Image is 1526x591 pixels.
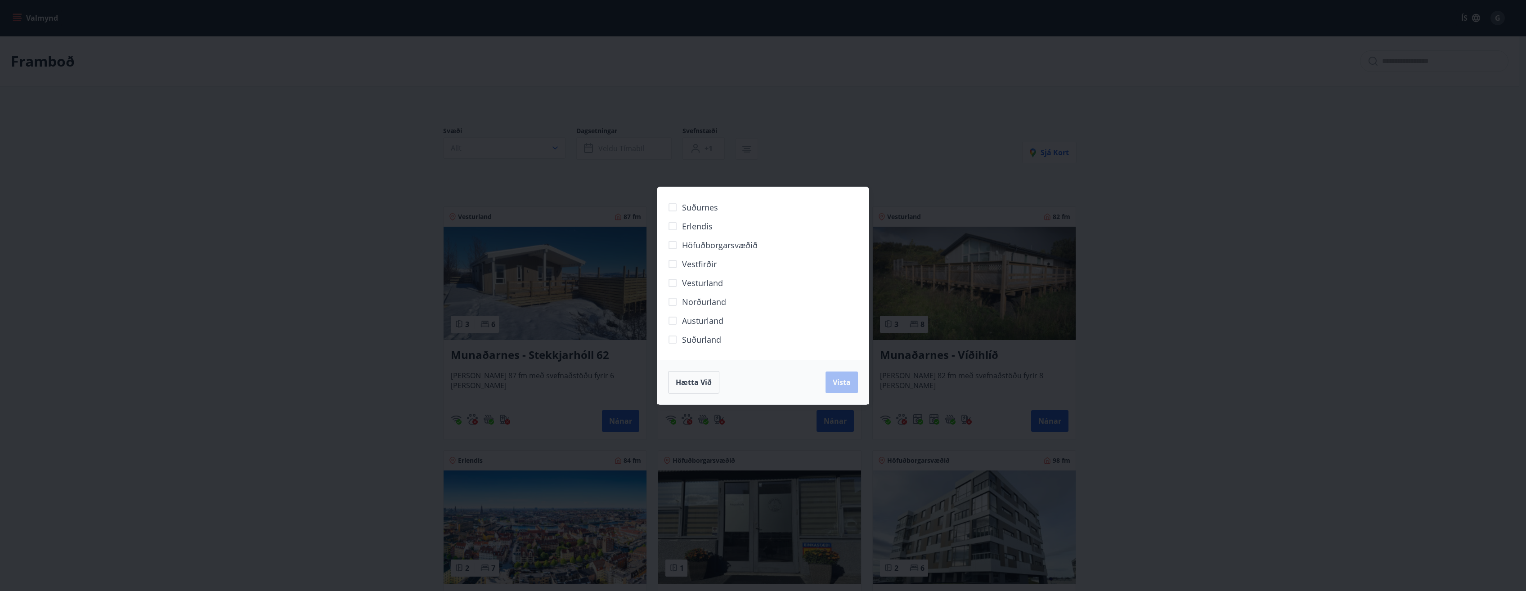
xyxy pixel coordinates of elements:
span: Erlendis [682,220,713,232]
span: Suðurnes [682,201,718,213]
span: Vestfirðir [682,258,717,270]
span: Vesturland [682,277,723,289]
span: Suðurland [682,334,721,345]
span: Norðurland [682,296,726,308]
button: Hætta við [668,371,719,394]
span: Austurland [682,315,723,327]
span: Hætta við [676,377,712,387]
span: Höfuðborgarsvæðið [682,239,758,251]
